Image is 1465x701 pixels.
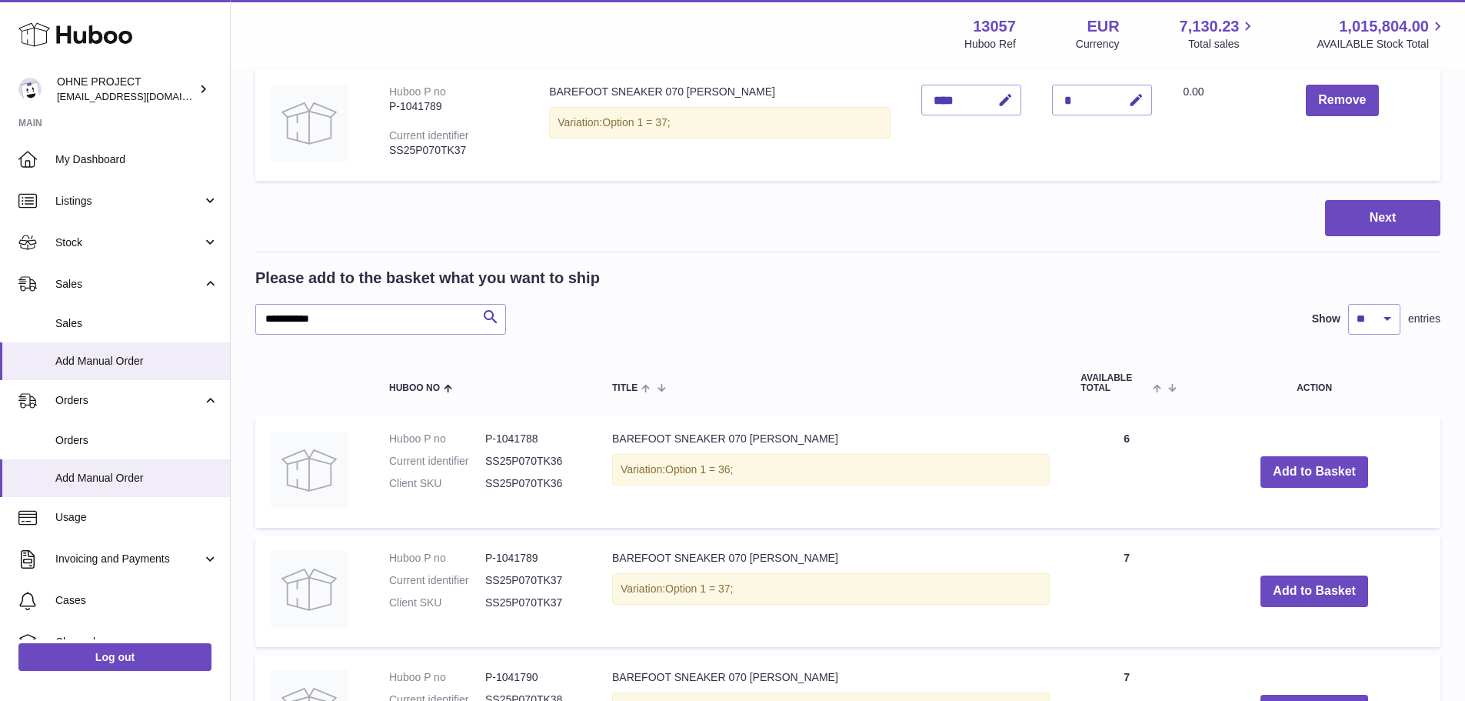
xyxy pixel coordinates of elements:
span: Huboo no [389,383,440,393]
dt: Huboo P no [389,432,485,446]
span: Invoicing and Payments [55,552,202,566]
div: OHNE PROJECT [57,75,195,104]
td: BAREFOOT SNEAKER 070 [PERSON_NAME] [597,416,1065,528]
td: 6 [1065,416,1188,528]
span: Usage [55,510,218,525]
label: Show [1312,312,1340,326]
div: Currency [1076,37,1120,52]
a: Log out [18,643,211,671]
dd: P-1041790 [485,670,581,685]
span: entries [1408,312,1440,326]
div: SS25P070TK37 [389,143,518,158]
span: Orders [55,393,202,408]
span: 1,015,804.00 [1339,16,1429,37]
div: Huboo P no [389,85,446,98]
span: Option 1 = 36; [665,463,733,476]
dd: P-1041788 [485,432,581,446]
td: BAREFOOT SNEAKER 070 [PERSON_NAME] [534,69,906,181]
span: 0.00 [1183,85,1204,98]
span: Add Manual Order [55,471,218,486]
div: Current identifier [389,129,469,142]
td: 7 [1065,536,1188,647]
h2: Please add to the basket what you want to ship [255,268,600,289]
span: My Dashboard [55,152,218,167]
span: Total sales [1188,37,1257,52]
dt: Client SKU [389,596,485,610]
span: Option 1 = 37; [665,582,733,595]
span: Cases [55,593,218,608]
dt: Huboo P no [389,670,485,685]
dt: Client SKU [389,476,485,491]
strong: EUR [1087,16,1119,37]
a: 1,015,804.00 AVAILABLE Stock Total [1317,16,1447,52]
span: AVAILABLE Total [1080,373,1149,393]
span: [EMAIL_ADDRESS][DOMAIN_NAME] [57,90,226,102]
dt: Huboo P no [389,551,485,566]
div: Variation: [612,454,1050,486]
span: Add Manual Order [55,354,218,369]
span: Option 1 = 37; [602,116,670,129]
div: Variation: [612,573,1050,605]
span: AVAILABLE Stock Total [1317,37,1447,52]
span: Sales [55,277,202,292]
button: Remove [1306,85,1378,116]
dt: Current identifier [389,573,485,588]
span: Orders [55,433,218,448]
th: Action [1188,358,1440,409]
td: BAREFOOT SNEAKER 070 [PERSON_NAME] [597,536,1065,647]
dd: SS25P070TK36 [485,476,581,491]
img: BAREFOOT SNEAKER 070 TEDDY KHAKI [271,432,348,509]
span: Title [612,383,638,393]
div: Huboo Ref [964,37,1016,52]
div: Variation: [549,107,891,139]
span: Channels [55,635,218,649]
dt: Current identifier [389,454,485,469]
img: BAREFOOT SNEAKER 070 TEDDY KHAKI [271,85,348,162]
button: Next [1325,200,1440,236]
img: BAREFOOT SNEAKER 070 TEDDY KHAKI [271,551,348,628]
dd: SS25P070TK37 [485,573,581,588]
dd: SS25P070TK36 [485,454,581,469]
button: Add to Basket [1260,456,1368,488]
strong: 13057 [973,16,1016,37]
img: internalAdmin-13057@internal.huboo.com [18,78,42,101]
div: P-1041789 [389,99,518,114]
span: Stock [55,235,202,250]
span: Listings [55,194,202,209]
span: 7,130.23 [1180,16,1240,37]
button: Add to Basket [1260,576,1368,607]
dd: P-1041789 [485,551,581,566]
dd: SS25P070TK37 [485,596,581,610]
span: Sales [55,316,218,331]
a: 7,130.23 Total sales [1180,16,1257,52]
